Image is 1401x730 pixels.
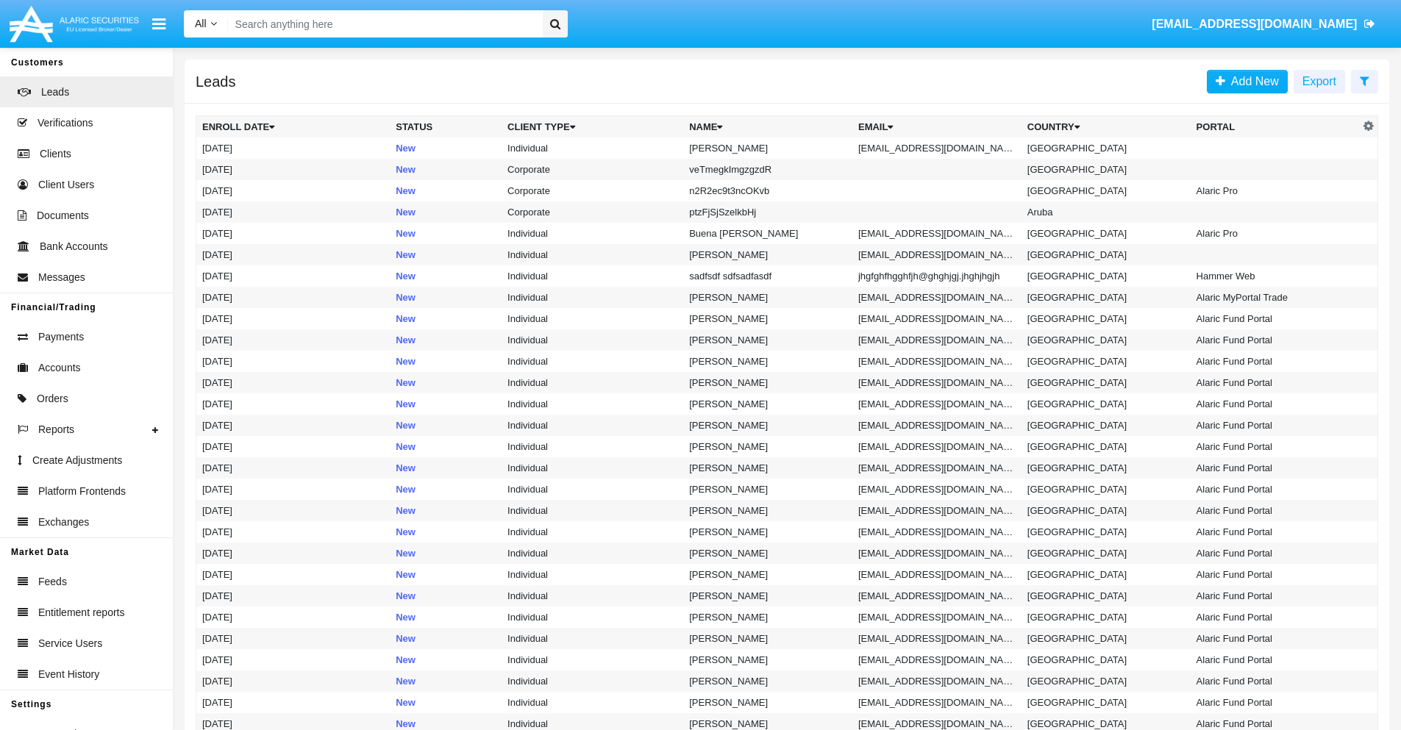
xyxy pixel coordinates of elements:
td: [PERSON_NAME] [683,244,852,265]
td: New [390,543,502,564]
td: [GEOGRAPHIC_DATA] [1022,585,1191,606]
td: Hammer Web [1191,265,1360,287]
span: All [195,18,207,29]
span: Messages [38,270,85,285]
td: [DATE] [196,351,391,372]
td: Alaric Fund Portal [1191,543,1360,564]
td: [GEOGRAPHIC_DATA] [1022,564,1191,585]
td: [PERSON_NAME] [683,564,852,585]
td: Individual [502,415,683,436]
td: [PERSON_NAME] [683,692,852,713]
td: New [390,287,502,308]
a: All [184,16,228,32]
td: [GEOGRAPHIC_DATA] [1022,372,1191,393]
td: Individual [502,521,683,543]
td: Alaric Fund Portal [1191,521,1360,543]
td: [PERSON_NAME] [683,670,852,692]
td: Individual [502,585,683,606]
td: [EMAIL_ADDRESS][DOMAIN_NAME] [852,436,1022,457]
td: Alaric Fund Portal [1191,479,1360,500]
td: Alaric MyPortal Trade [1191,287,1360,308]
td: [DATE] [196,180,391,201]
td: [EMAIL_ADDRESS][DOMAIN_NAME] [852,479,1022,500]
td: [DATE] [196,393,391,415]
td: [GEOGRAPHIC_DATA] [1022,628,1191,649]
td: [EMAIL_ADDRESS][DOMAIN_NAME] [852,585,1022,606]
td: Alaric Fund Portal [1191,692,1360,713]
td: [DATE] [196,543,391,564]
th: Client Type [502,116,683,138]
td: Individual [502,137,683,159]
td: ptzFjSjSzelkbHj [683,201,852,223]
td: [PERSON_NAME] [683,137,852,159]
td: Individual [502,308,683,329]
td: New [390,670,502,692]
td: Alaric Fund Portal [1191,329,1360,351]
a: Add New [1207,70,1288,93]
td: Corporate [502,159,683,180]
td: Individual [502,649,683,670]
td: [EMAIL_ADDRESS][DOMAIN_NAME] [852,393,1022,415]
td: Individual [502,223,683,244]
td: [GEOGRAPHIC_DATA] [1022,265,1191,287]
td: [GEOGRAPHIC_DATA] [1022,521,1191,543]
span: Bank Accounts [40,239,108,254]
td: Individual [502,457,683,479]
img: Logo image [7,2,141,46]
span: Add New [1225,75,1279,87]
td: New [390,500,502,521]
td: [EMAIL_ADDRESS][DOMAIN_NAME] [852,457,1022,479]
td: New [390,393,502,415]
td: New [390,457,502,479]
td: New [390,351,502,372]
td: New [390,159,502,180]
td: [GEOGRAPHIC_DATA] [1022,649,1191,670]
td: [EMAIL_ADDRESS][DOMAIN_NAME] [852,415,1022,436]
span: Payments [38,329,84,345]
td: [EMAIL_ADDRESS][DOMAIN_NAME] [852,372,1022,393]
td: [EMAIL_ADDRESS][DOMAIN_NAME] [852,649,1022,670]
td: New [390,372,502,393]
td: [PERSON_NAME] [683,521,852,543]
td: Aruba [1022,201,1191,223]
td: [EMAIL_ADDRESS][DOMAIN_NAME] [852,692,1022,713]
td: [GEOGRAPHIC_DATA] [1022,479,1191,500]
td: New [390,436,502,457]
span: Documents [37,208,89,223]
td: [DATE] [196,159,391,180]
td: [DATE] [196,564,391,585]
td: [DATE] [196,223,391,244]
td: New [390,223,502,244]
td: New [390,628,502,649]
td: Corporate [502,180,683,201]
button: Export [1294,70,1345,93]
td: Alaric Pro [1191,223,1360,244]
a: [EMAIL_ADDRESS][DOMAIN_NAME] [1145,4,1383,45]
td: [EMAIL_ADDRESS][DOMAIN_NAME] [852,564,1022,585]
td: Individual [502,500,683,521]
td: Alaric Fund Portal [1191,436,1360,457]
td: [GEOGRAPHIC_DATA] [1022,457,1191,479]
td: [GEOGRAPHIC_DATA] [1022,692,1191,713]
td: [PERSON_NAME] [683,479,852,500]
td: Alaric Fund Portal [1191,649,1360,670]
td: New [390,201,502,223]
td: Individual [502,287,683,308]
td: Alaric Fund Portal [1191,415,1360,436]
td: New [390,479,502,500]
td: Alaric Fund Portal [1191,308,1360,329]
td: [EMAIL_ADDRESS][DOMAIN_NAME] [852,223,1022,244]
th: Country [1022,116,1191,138]
td: Alaric Fund Portal [1191,564,1360,585]
td: [GEOGRAPHIC_DATA] [1022,223,1191,244]
td: Individual [502,670,683,692]
span: Export [1302,75,1336,87]
td: Alaric Fund Portal [1191,670,1360,692]
td: [PERSON_NAME] [683,649,852,670]
td: Individual [502,436,683,457]
td: [PERSON_NAME] [683,457,852,479]
td: Alaric Fund Portal [1191,372,1360,393]
td: [PERSON_NAME] [683,500,852,521]
td: [PERSON_NAME] [683,415,852,436]
td: [PERSON_NAME] [683,585,852,606]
